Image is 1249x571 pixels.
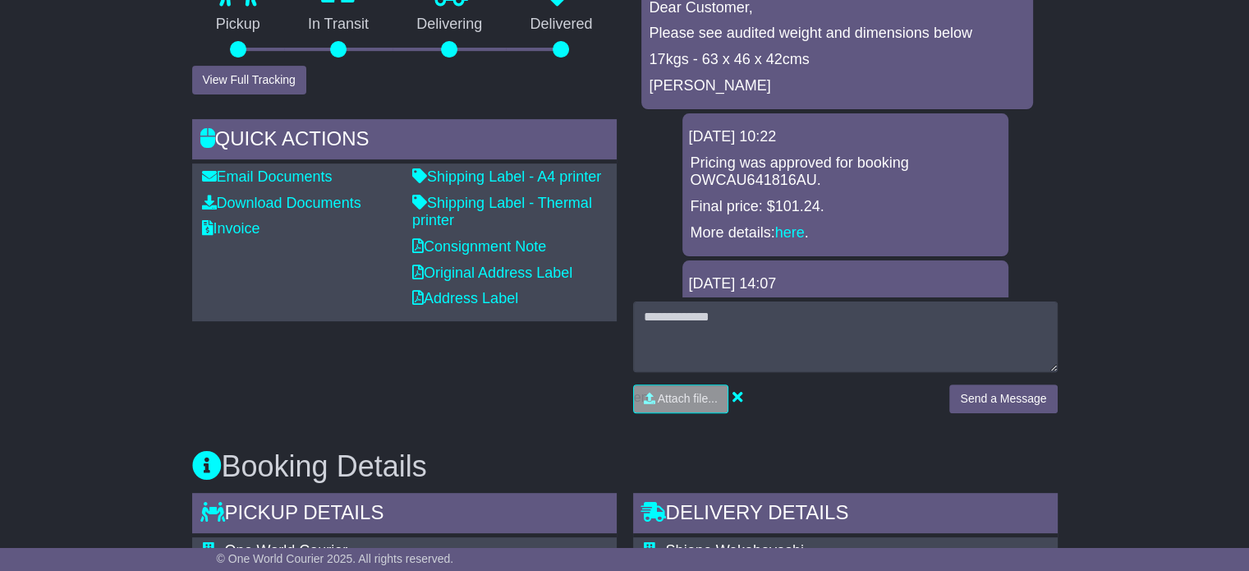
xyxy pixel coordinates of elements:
div: Pickup Details [192,493,617,537]
a: Shipping Label - A4 printer [412,168,601,185]
p: [PERSON_NAME] [650,77,1025,95]
div: [DATE] 10:22 [689,128,1002,146]
span: One World Courier [225,542,348,559]
h3: Booking Details [192,450,1058,483]
p: Pricing was approved for booking OWCAU641816AU. [691,154,1000,190]
p: Delivered [506,16,616,34]
p: Please see audited weight and dimensions below [650,25,1025,43]
p: Pickup [192,16,284,34]
span: © One World Courier 2025. All rights reserved. [217,552,454,565]
div: Delivery Details [633,493,1058,537]
button: View Full Tracking [192,66,306,94]
a: Address Label [412,290,518,306]
a: Download Documents [202,195,361,211]
p: Final price: $101.24. [691,198,1000,216]
a: here [775,224,805,241]
div: Quick Actions [192,119,617,163]
a: Consignment Note [412,238,546,255]
button: Send a Message [949,385,1057,413]
a: Original Address Label [412,265,572,281]
p: More details: . [691,224,1000,242]
div: [DATE] 14:07 [689,275,1002,293]
a: Invoice [202,220,260,237]
a: Email Documents [202,168,333,185]
p: Delivering [393,16,506,34]
a: Shipping Label - Thermal printer [412,195,592,229]
p: 17kgs - 63 x 46 x 42cms [650,51,1025,69]
p: In Transit [284,16,393,34]
span: Shione Wakabayashi [666,542,804,559]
